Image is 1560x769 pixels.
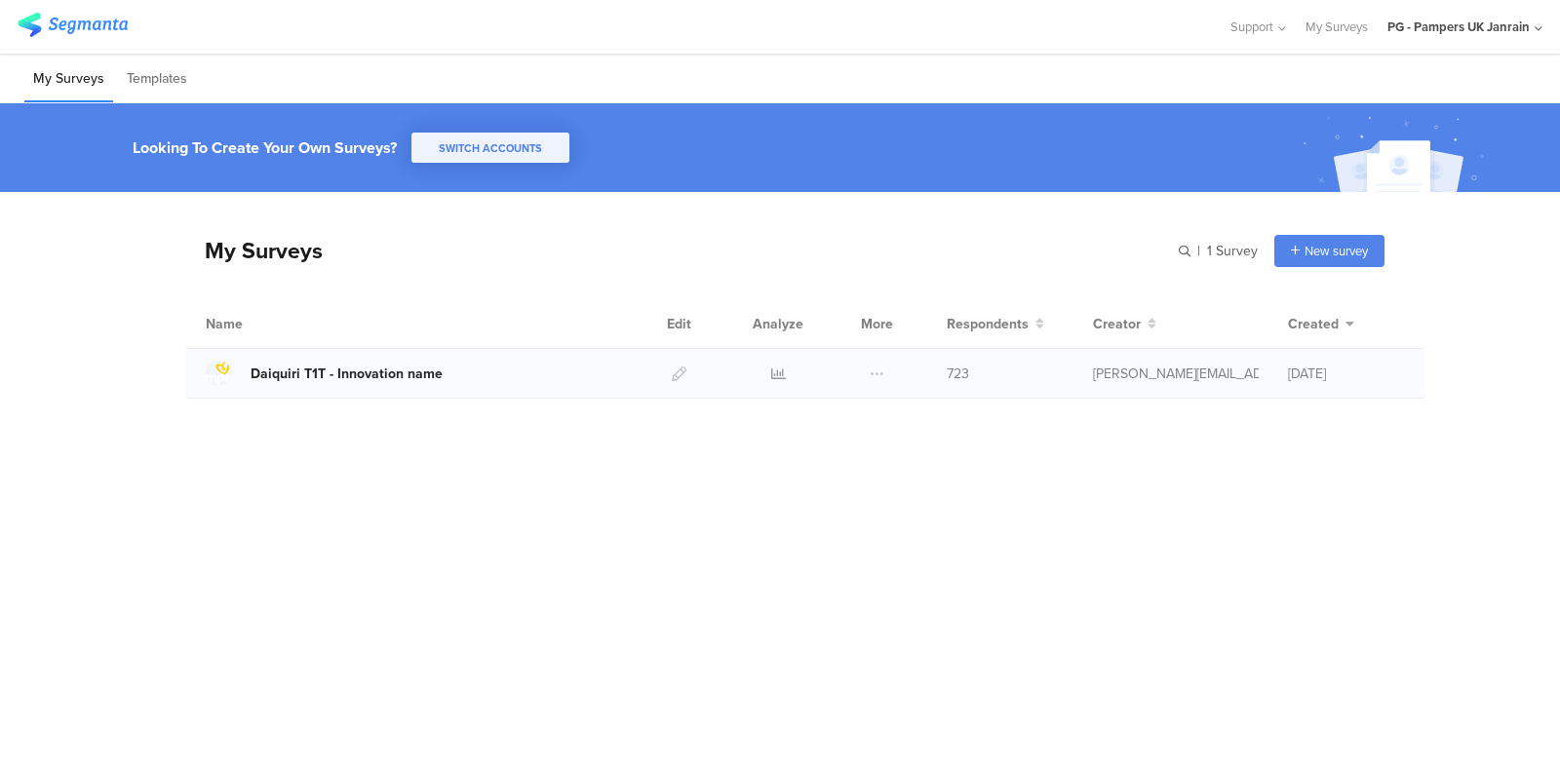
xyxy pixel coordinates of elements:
[1288,314,1354,334] button: Created
[1194,241,1203,261] span: |
[439,140,542,156] span: SWITCH ACCOUNTS
[1305,242,1368,260] span: New survey
[251,364,443,384] div: Daiquiri T1T - Innovation name
[206,314,323,334] div: Name
[24,57,113,102] li: My Surveys
[947,314,1029,334] span: Respondents
[1288,314,1339,334] span: Created
[1387,18,1530,36] div: PG - Pampers UK Janrain
[118,57,196,102] li: Templates
[658,299,700,348] div: Edit
[1093,314,1156,334] button: Creator
[1207,241,1258,261] span: 1 Survey
[1296,109,1497,198] img: create_account_image.svg
[411,133,569,163] button: SWITCH ACCOUNTS
[749,299,807,348] div: Analyze
[18,13,128,37] img: segmanta logo
[1093,314,1141,334] span: Creator
[185,234,323,267] div: My Surveys
[947,364,969,384] span: 723
[1093,364,1259,384] div: laporta.a@pg.com
[206,361,443,386] a: Daiquiri T1T - Innovation name
[1288,364,1405,384] div: [DATE]
[947,314,1044,334] button: Respondents
[1230,18,1273,36] span: Support
[856,299,898,348] div: More
[133,136,397,159] div: Looking To Create Your Own Surveys?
